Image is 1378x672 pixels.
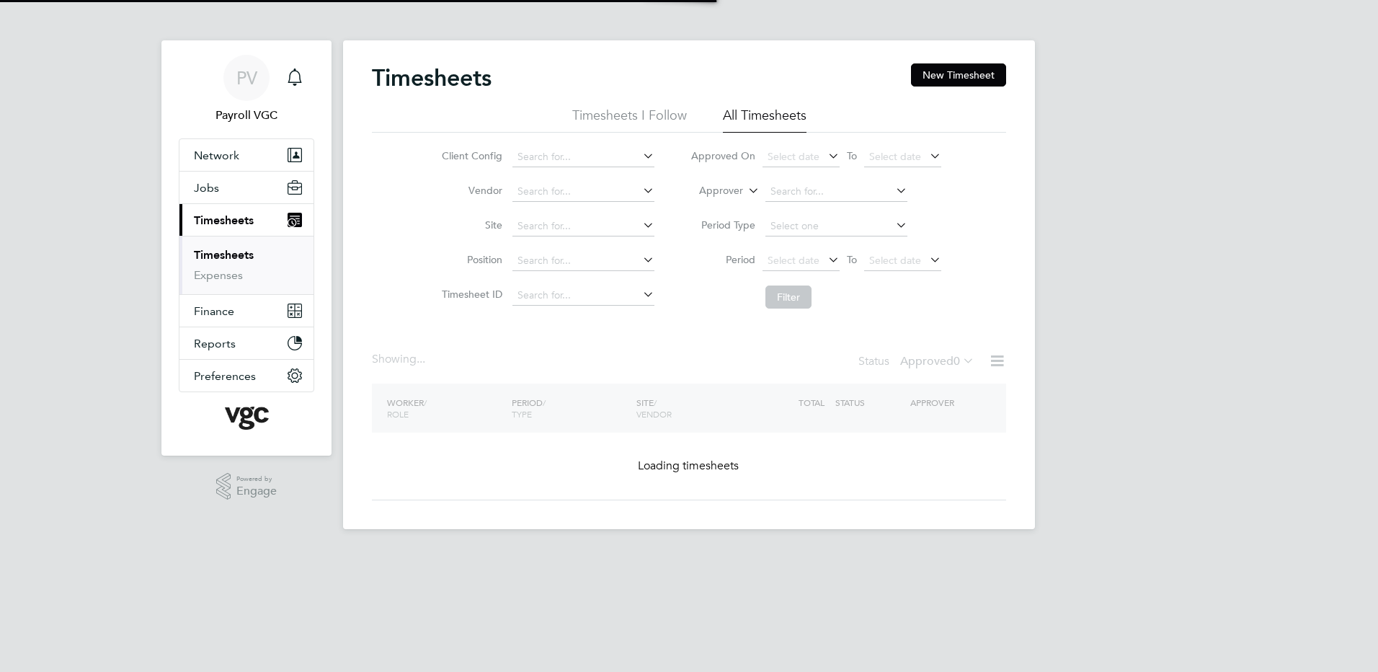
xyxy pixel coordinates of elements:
button: Finance [179,295,314,327]
a: Powered byEngage [216,473,277,500]
input: Search for... [512,147,654,167]
span: ... [417,352,425,366]
div: Showing [372,352,428,367]
input: Search for... [512,182,654,202]
input: Search for... [512,216,654,236]
button: Preferences [179,360,314,392]
label: Approved [900,354,974,368]
button: New Timesheet [911,63,1006,87]
span: Jobs [194,181,219,195]
input: Search for... [512,251,654,271]
input: Search for... [765,182,907,202]
button: Reports [179,327,314,359]
input: Select one [765,216,907,236]
span: Select date [768,254,819,267]
span: Finance [194,304,234,318]
h2: Timesheets [372,63,492,92]
a: Go to home page [179,407,314,430]
span: Select date [869,254,921,267]
span: Reports [194,337,236,350]
a: Timesheets [194,248,254,262]
label: Period Type [690,218,755,231]
label: Approver [678,184,743,198]
span: Network [194,149,239,162]
span: Preferences [194,369,256,383]
span: Payroll VGC [179,107,314,124]
button: Filter [765,286,812,309]
div: Status [858,352,977,372]
label: Vendor [437,184,502,197]
input: Search for... [512,286,654,306]
li: Timesheets I Follow [572,107,687,133]
span: Powered by [236,473,277,485]
span: PV [236,68,257,87]
span: To [843,250,861,269]
label: Timesheet ID [437,288,502,301]
span: To [843,146,861,165]
li: All Timesheets [723,107,806,133]
a: PVPayroll VGC [179,55,314,124]
button: Jobs [179,172,314,203]
img: vgcgroup-logo-retina.png [225,407,269,430]
label: Site [437,218,502,231]
span: Select date [869,150,921,163]
div: Timesheets [179,236,314,294]
span: Timesheets [194,213,254,227]
span: Select date [768,150,819,163]
label: Approved On [690,149,755,162]
span: 0 [954,354,960,368]
nav: Main navigation [161,40,332,456]
label: Client Config [437,149,502,162]
a: Expenses [194,268,243,282]
label: Position [437,253,502,266]
button: Timesheets [179,204,314,236]
span: Engage [236,485,277,498]
button: Network [179,139,314,171]
label: Period [690,253,755,266]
